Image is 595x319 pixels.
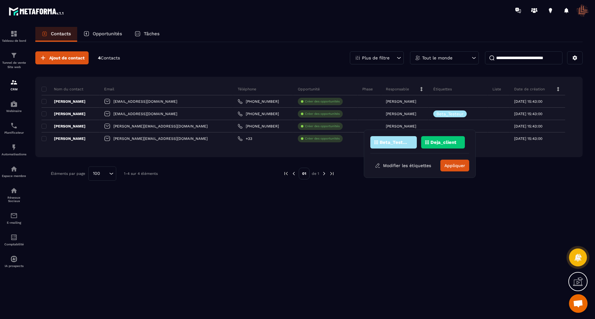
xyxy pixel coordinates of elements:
p: 4 [98,55,120,61]
p: Date de création [514,87,545,92]
p: Webinaire [2,109,26,113]
p: [PERSON_NAME] [386,124,416,128]
p: Créer des opportunités [305,112,340,116]
div: Search for option [88,166,116,181]
a: [PHONE_NUMBER] [238,124,279,129]
a: Tâches [128,27,166,42]
p: 1-4 sur 4 éléments [124,171,158,176]
a: +33 [238,136,252,141]
p: Espace membre [2,174,26,178]
p: [PERSON_NAME] [42,111,86,116]
p: [DATE] 15:43:00 [514,99,542,104]
img: email [10,212,18,219]
p: [DATE] 15:43:00 [514,124,542,128]
a: formationformationTableau de bord [2,25,26,47]
p: Nom du contact [42,87,83,92]
span: Contacts [101,55,120,60]
p: Email [104,87,114,92]
p: CRM [2,88,26,91]
p: Tunnel de vente Site web [2,61,26,69]
a: [PHONE_NUMBER] [238,111,279,116]
p: [PERSON_NAME] [42,136,86,141]
p: 01 [299,168,310,179]
p: Tâches [144,31,160,37]
p: [PERSON_NAME] [42,99,86,104]
p: Plus de filtre [362,56,390,60]
img: social-network [10,187,18,194]
a: automationsautomationsAutomatisations [2,139,26,161]
p: Phase [362,87,373,92]
p: Responsable [386,87,409,92]
p: [DATE] 15:43:00 [514,136,542,141]
p: E-mailing [2,221,26,224]
button: Appliquer [440,160,469,171]
p: Liste [492,87,501,92]
a: Opportunités [77,27,128,42]
p: Opportunité [298,87,320,92]
p: Tout le monde [422,56,452,60]
span: 100 [91,170,102,177]
p: Téléphone [238,87,256,92]
img: formation [10,52,18,59]
img: prev [291,171,297,176]
img: accountant [10,234,18,241]
a: formationformationCRM [2,74,26,96]
img: formation [10,30,18,37]
p: Créer des opportunités [305,99,340,104]
a: [PHONE_NUMBER] [238,99,279,104]
div: Ouvrir le chat [569,294,588,313]
p: Contacts [51,31,71,37]
p: Étiquettes [433,87,452,92]
img: logo [9,6,64,17]
p: Tableau de bord [2,39,26,42]
p: Éléments par page [51,171,85,176]
img: scheduler [10,122,18,129]
img: prev [283,171,289,176]
img: automations [10,255,18,263]
a: social-networksocial-networkRéseaux Sociaux [2,182,26,207]
p: Beta_Testeur [436,112,464,116]
p: IA prospects [2,264,26,268]
p: [PERSON_NAME] [42,124,86,129]
a: schedulerschedulerPlanificateur [2,117,26,139]
a: accountantaccountantComptabilité [2,229,26,251]
p: [DATE] 15:43:00 [514,112,542,116]
img: next [329,171,335,176]
p: de 1 [312,171,319,176]
img: automations [10,144,18,151]
p: Opportunités [93,31,122,37]
button: Ajout de contact [35,51,89,64]
img: formation [10,79,18,86]
span: Ajout de contact [49,55,85,61]
img: next [321,171,327,176]
input: Search for option [102,170,108,177]
p: Réseaux Sociaux [2,196,26,203]
p: Deja_client [430,140,456,144]
a: formationformationTunnel de vente Site web [2,47,26,74]
p: Automatisations [2,153,26,156]
a: automationsautomationsWebinaire [2,96,26,117]
img: automations [10,165,18,173]
p: [PERSON_NAME] [386,99,416,104]
a: Contacts [35,27,77,42]
p: Créer des opportunités [305,124,340,128]
a: emailemailE-mailing [2,207,26,229]
p: Comptabilité [2,243,26,246]
p: Créer des opportunités [305,136,340,141]
p: [PERSON_NAME] [386,112,416,116]
p: Beta_Testeur [380,140,410,144]
p: Planificateur [2,131,26,134]
a: automationsautomationsEspace membre [2,161,26,182]
img: automations [10,100,18,108]
button: Modifier les étiquettes [370,160,436,171]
